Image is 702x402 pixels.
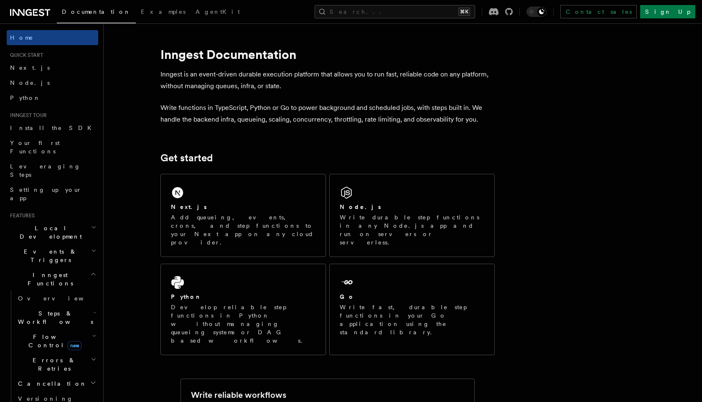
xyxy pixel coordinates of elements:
[15,306,98,329] button: Steps & Workflows
[160,102,495,125] p: Write functions in TypeScript, Python or Go to power background and scheduled jobs, with steps bu...
[68,341,81,350] span: new
[57,3,136,23] a: Documentation
[340,213,484,247] p: Write durable step functions in any Node.js app and run on servers or serverless.
[160,174,326,257] a: Next.jsAdd queueing, events, crons, and step functions to your Next app on any cloud provider.
[10,64,50,71] span: Next.js
[10,94,41,101] span: Python
[160,69,495,92] p: Inngest is an event-driven durable execution platform that allows you to run fast, reliable code ...
[7,120,98,135] a: Install the SDK
[191,389,286,401] h2: Write reliable workflows
[7,244,98,267] button: Events & Triggers
[526,7,547,17] button: Toggle dark mode
[10,163,81,178] span: Leveraging Steps
[15,329,98,353] button: Flow Controlnew
[7,267,98,291] button: Inngest Functions
[7,159,98,182] a: Leveraging Steps
[7,182,98,206] a: Setting up your app
[7,271,90,288] span: Inngest Functions
[7,90,98,105] a: Python
[7,224,91,241] span: Local Development
[171,293,202,301] h2: Python
[15,333,92,349] span: Flow Control
[7,52,43,59] span: Quick start
[10,186,82,201] span: Setting up your app
[15,309,93,326] span: Steps & Workflows
[560,5,637,18] a: Contact sales
[141,8,186,15] span: Examples
[171,203,207,211] h2: Next.js
[160,152,213,164] a: Get started
[340,203,381,211] h2: Node.js
[15,356,91,373] span: Errors & Retries
[136,3,191,23] a: Examples
[640,5,695,18] a: Sign Up
[196,8,240,15] span: AgentKit
[315,5,475,18] button: Search...⌘K
[458,8,470,16] kbd: ⌘K
[7,30,98,45] a: Home
[15,291,98,306] a: Overview
[15,379,87,388] span: Cancellation
[18,295,104,302] span: Overview
[171,303,315,345] p: Develop reliable step functions in Python without managing queueing systems or DAG based workflows.
[7,247,91,264] span: Events & Triggers
[329,174,495,257] a: Node.jsWrite durable step functions in any Node.js app and run on servers or serverless.
[7,135,98,159] a: Your first Functions
[10,79,50,86] span: Node.js
[171,213,315,247] p: Add queueing, events, crons, and step functions to your Next app on any cloud provider.
[10,33,33,42] span: Home
[340,303,484,336] p: Write fast, durable step functions in your Go application using the standard library.
[15,353,98,376] button: Errors & Retries
[7,112,47,119] span: Inngest tour
[10,125,97,131] span: Install the SDK
[18,395,73,402] span: Versioning
[62,8,131,15] span: Documentation
[7,60,98,75] a: Next.js
[191,3,245,23] a: AgentKit
[160,47,495,62] h1: Inngest Documentation
[15,376,98,391] button: Cancellation
[160,264,326,355] a: PythonDevelop reliable step functions in Python without managing queueing systems or DAG based wo...
[7,75,98,90] a: Node.js
[7,212,35,219] span: Features
[340,293,355,301] h2: Go
[329,264,495,355] a: GoWrite fast, durable step functions in your Go application using the standard library.
[10,140,60,155] span: Your first Functions
[7,221,98,244] button: Local Development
